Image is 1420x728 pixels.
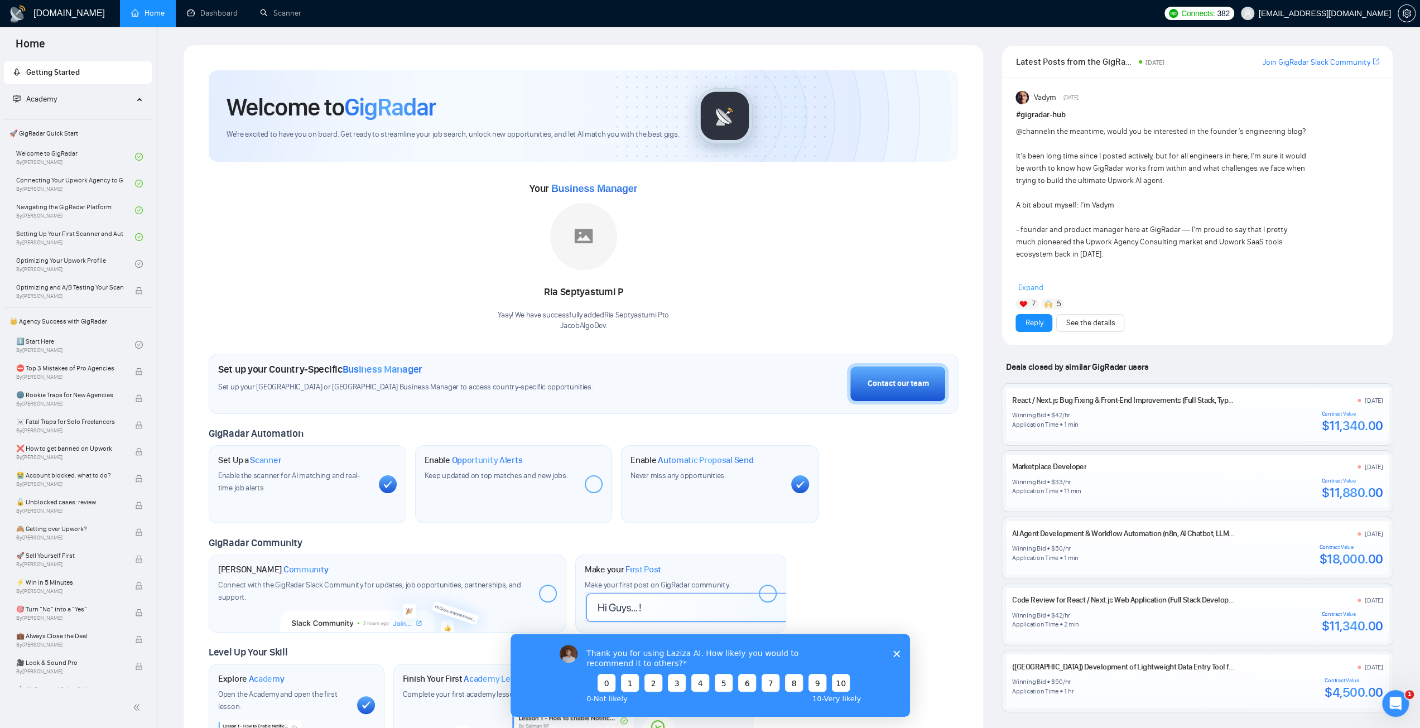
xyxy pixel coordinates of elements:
[16,401,123,407] span: By [PERSON_NAME]
[7,36,54,59] span: Home
[1012,420,1058,429] div: Application Time
[550,203,617,270] img: placeholder.png
[16,454,123,461] span: By [PERSON_NAME]
[135,635,143,643] span: lock
[135,662,143,670] span: lock
[1365,663,1383,672] div: [DATE]
[1062,611,1070,620] div: /hr
[1012,544,1046,553] div: Winning Bid
[1321,417,1383,434] div: $11,340.00
[1055,411,1062,420] div: 42
[16,657,123,668] span: 🎥 Look & Sound Pro
[585,564,661,575] h1: Make your
[281,581,494,632] img: slackcommunity-bg.png
[1012,396,1287,405] a: React / Next.js Bug Fixing & Front-End Improvements (Full Stack, TypeScript, Supabase)
[26,68,80,77] span: Getting Started
[658,455,753,466] span: Automatic Proposal Send
[464,673,528,684] span: Academy Lesson
[131,8,165,18] a: homeHome
[1056,314,1124,332] button: See the details
[1012,677,1046,686] div: Winning Bid
[16,684,123,695] span: 🤖 AI-Powered Sales Calls
[1012,529,1297,538] a: AI Agent Development & Workflow Automation (n8n, AI Chatbot, LLM Prompt Engineering)
[697,88,753,144] img: gigradar-logo.png
[1398,9,1415,18] span: setting
[218,564,329,575] h1: [PERSON_NAME]
[1012,411,1046,420] div: Winning Bid
[16,668,123,675] span: By [PERSON_NAME]
[1062,411,1070,420] div: /hr
[403,690,704,699] span: Complete your first academy lesson to start building your skills and unlock new opportunities.
[16,427,123,434] span: By [PERSON_NAME]
[1055,478,1063,486] div: 33
[1034,91,1056,104] span: Vadym
[1319,544,1383,551] div: Contract Value
[16,577,123,588] span: ⚡ Win in 5 Minutes
[1057,298,1061,310] span: 5
[1019,300,1027,308] img: ❤️
[1064,420,1079,429] div: 1 min
[16,630,123,642] span: 💼 Always Close the Deal
[135,341,143,349] span: check-circle
[1145,59,1164,66] span: [DATE]
[1012,595,1327,605] a: Code Review for React / Next.js Web Application (Full Stack Development, TypeScript, Tailwind CSS)
[135,582,143,590] span: lock
[16,171,135,196] a: Connecting Your Upwork Agency to GigRadarBy[PERSON_NAME]
[1063,544,1071,553] div: /hr
[1002,357,1153,377] span: Deals closed by similar GigRadar users
[135,421,143,429] span: lock
[1365,529,1383,538] div: [DATE]
[1373,56,1379,67] a: export
[1051,478,1055,486] div: $
[135,206,143,214] span: check-circle
[1365,462,1383,471] div: [DATE]
[1015,126,1306,371] div: in the meantime, would you be interested in the founder’s engineering blog? It’s been long time s...
[1051,411,1055,420] div: $
[135,394,143,402] span: lock
[9,5,27,23] img: logo
[1325,684,1383,701] div: $4,500.00
[1321,411,1383,417] div: Contract Value
[133,702,144,713] span: double-left
[1321,611,1383,618] div: Contract Value
[1051,544,1055,553] div: $
[218,690,338,711] span: Open the Academy and open the first lesson.
[1365,396,1383,405] div: [DATE]
[498,321,669,331] p: JacobAlgoDev .
[187,8,238,18] a: dashboardDashboard
[585,580,730,590] span: Make your first post on GigRadar community.
[847,363,949,404] button: Contact our team
[135,180,143,187] span: check-circle
[16,508,123,514] span: By [PERSON_NAME]
[218,455,281,466] h1: Set Up a
[1055,677,1063,686] div: 50
[1217,7,1229,20] span: 382
[1018,283,1043,292] span: Expand
[135,502,143,509] span: lock
[1012,478,1046,486] div: Winning Bid
[625,564,661,575] span: First Post
[1063,677,1071,686] div: /hr
[16,481,123,488] span: By [PERSON_NAME]
[403,673,528,684] h1: Finish Your First
[26,94,57,104] span: Academy
[343,363,422,375] span: Business Manager
[218,673,285,684] h1: Explore
[16,293,123,300] span: By [PERSON_NAME]
[135,260,143,268] span: check-circle
[16,496,123,508] span: 🔓 Unblocked cases: review
[1066,317,1115,329] a: See the details
[511,634,910,717] iframe: Survey by Vadym from GigRadar.io
[249,673,285,684] span: Academy
[227,92,436,122] h1: Welcome to
[1321,478,1383,484] div: Contract Value
[1063,478,1071,486] div: /hr
[344,92,436,122] span: GigRadar
[16,443,123,454] span: ❌ How to get banned on Upwork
